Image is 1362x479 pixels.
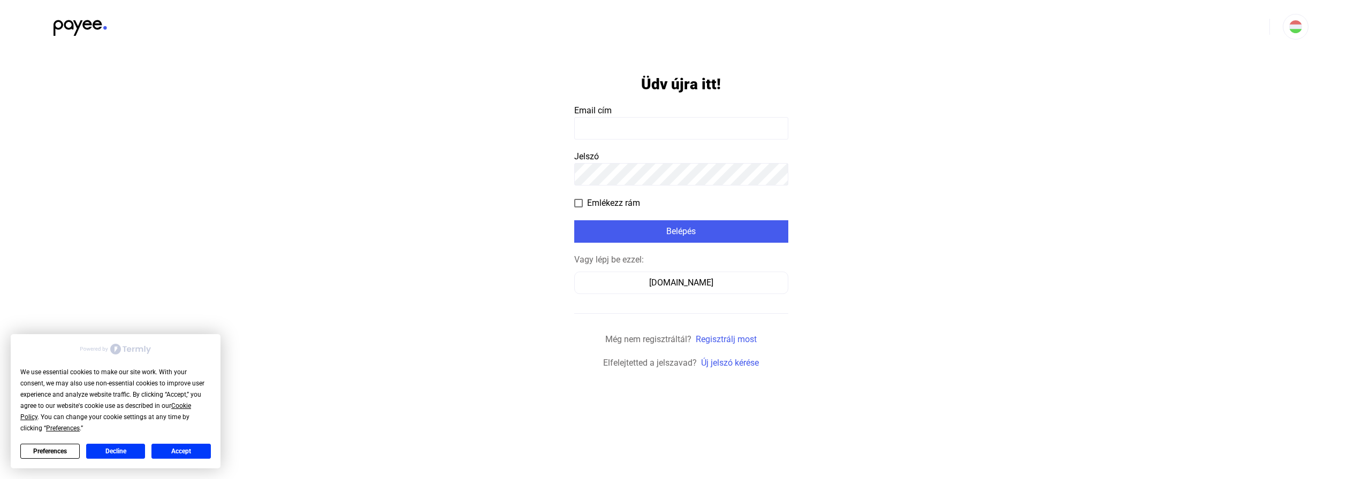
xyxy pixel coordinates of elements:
div: We use essential cookies to make our site work. With your consent, we may also use non-essential ... [20,367,211,434]
div: Cookie Consent Prompt [11,334,220,468]
div: [DOMAIN_NAME] [578,276,785,289]
a: [DOMAIN_NAME] [574,277,788,288]
span: Email cím [574,105,612,115]
button: Accept [151,444,211,459]
div: Belépés [577,225,785,238]
a: Regisztrálj most [696,334,757,344]
span: Jelszó [574,151,599,161]
img: HU [1289,20,1302,33]
span: Preferences [46,424,80,432]
button: [DOMAIN_NAME] [574,272,788,294]
button: Preferences [20,444,80,459]
span: Még nem regisztráltál? [605,334,691,344]
h1: Üdv újra itt! [641,75,721,94]
button: Belépés [574,220,788,243]
span: Cookie Policy [20,402,191,421]
div: Vagy lépj be ezzel: [574,253,788,266]
button: Decline [86,444,146,459]
a: Új jelszó kérése [701,358,759,368]
span: Elfelejtetted a jelszavad? [603,358,697,368]
img: black-payee-blue-dot.svg [54,14,107,36]
button: HU [1283,14,1308,40]
img: Powered by Termly [80,344,151,354]
span: Emlékezz rám [587,197,640,210]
